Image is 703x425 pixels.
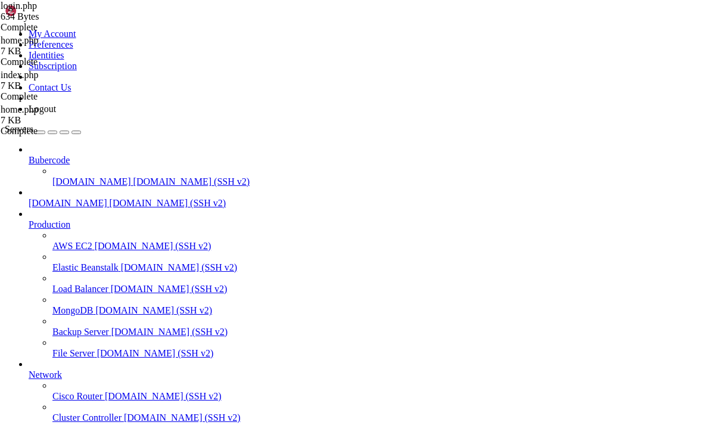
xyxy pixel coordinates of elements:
div: Complete [1,57,120,67]
div: 634 Bytes [1,11,120,22]
span: index.php [1,70,120,91]
span: home.php [1,104,39,114]
span: home.php [1,35,120,57]
div: 7 KB [1,80,120,91]
div: Complete [1,22,120,33]
span: index.php [1,70,39,80]
span: login.php [1,1,120,22]
span: home.php [1,35,39,45]
span: home.php [1,104,120,126]
div: 7 KB [1,46,120,57]
div: Complete [1,91,120,102]
div: 7 KB [1,115,120,126]
div: Complete [1,126,120,137]
span: login.php [1,1,37,11]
